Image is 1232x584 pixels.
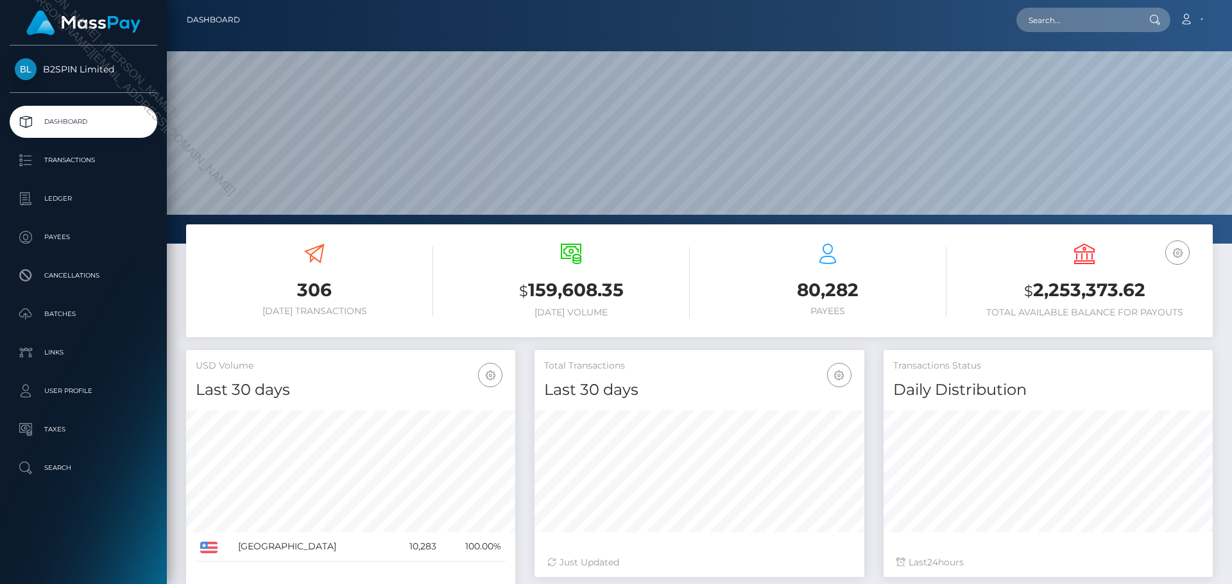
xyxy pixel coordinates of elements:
[10,413,157,446] a: Taxes
[196,360,506,372] h5: USD Volume
[15,189,152,208] p: Ledger
[10,221,157,253] a: Payees
[389,532,441,562] td: 10,283
[15,381,152,401] p: User Profile
[187,6,240,33] a: Dashboard
[10,63,157,75] span: B2SPIN Limited
[10,375,157,407] a: User Profile
[10,106,157,138] a: Dashboard
[10,183,157,215] a: Ledger
[10,298,157,330] a: Batches
[709,306,946,317] h6: Payees
[15,112,152,131] p: Dashboard
[196,278,433,303] h3: 306
[15,458,152,478] p: Search
[893,360,1203,372] h5: Transactions Status
[10,260,157,292] a: Cancellations
[544,360,854,372] h5: Total Transactions
[519,282,528,300] small: $
[200,542,218,553] img: US.png
[15,420,152,439] p: Taxes
[544,379,854,401] h4: Last 30 days
[709,278,946,303] h3: 80,282
[15,343,152,362] p: Links
[966,307,1203,318] h6: Total Available Balance for Payouts
[441,532,506,562] td: 100.00%
[10,144,157,176] a: Transactions
[15,151,152,170] p: Transactions
[196,379,506,401] h4: Last 30 days
[15,266,152,285] p: Cancellations
[452,278,690,304] h3: 159,608.35
[893,379,1203,401] h4: Daily Distribution
[234,532,389,562] td: [GEOGRAPHIC_DATA]
[547,556,851,569] div: Just Updated
[10,337,157,369] a: Links
[452,307,690,318] h6: [DATE] Volume
[196,306,433,317] h6: [DATE] Transactions
[896,556,1200,569] div: Last hours
[1016,8,1137,32] input: Search...
[26,10,141,35] img: MassPay Logo
[10,452,157,484] a: Search
[927,556,938,568] span: 24
[15,58,37,80] img: B2SPIN Limited
[966,278,1203,304] h3: 2,253,373.62
[15,228,152,247] p: Payees
[15,305,152,324] p: Batches
[1024,282,1033,300] small: $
